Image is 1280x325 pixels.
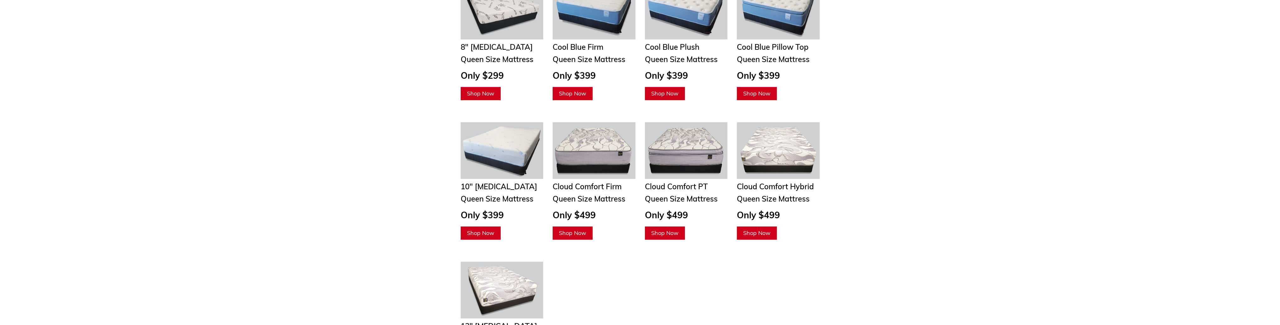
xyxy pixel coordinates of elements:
[645,42,699,52] span: Cool Blue Plush
[467,229,494,237] span: Shop Now
[461,182,537,191] span: 10" [MEDICAL_DATA]
[737,182,814,191] span: Cloud Comfort Hybrid
[743,229,771,237] span: Shop Now
[553,70,596,81] span: Only $399
[743,90,771,97] span: Shop Now
[467,90,494,97] span: Shop Now
[461,209,504,220] span: Only $399
[553,182,622,191] span: Cloud Comfort Firm
[559,90,586,97] span: Shop Now
[645,226,685,240] a: Shop Now
[461,87,501,100] a: Shop Now
[553,42,603,52] span: Cool Blue Firm
[553,226,593,240] a: Shop Now
[737,87,777,100] a: Shop Now
[461,194,533,203] span: Queen Size Mattress
[461,226,501,240] a: Shop Now
[737,194,810,203] span: Queen Size Mattress
[461,70,504,81] span: Only $299
[737,42,809,52] span: Cool Blue Pillow Top
[645,182,708,191] span: Cloud Comfort PT
[559,229,586,237] span: Shop Now
[651,90,679,97] span: Shop Now
[737,70,780,81] span: Only $399
[645,87,685,100] a: Shop Now
[553,87,593,100] a: Shop Now
[461,122,543,179] img: Twin Mattresses From $69 to $169
[645,70,688,81] span: Only $399
[553,209,596,220] span: Only $499
[737,122,820,179] img: cloud comfort hybrid mattress
[461,42,533,52] span: 8" [MEDICAL_DATA]
[737,54,810,64] span: Queen Size Mattress
[553,194,625,203] span: Queen Size Mattress
[553,122,635,179] img: cloud-comfort-firm-mattress
[737,226,777,240] a: Shop Now
[461,262,543,318] img: Cloud Comfort 12 inch Memory Foam Mattress
[645,194,718,203] span: Queen Size Mattress
[645,122,728,179] img: cloud-comfort-pillow-top-mattress
[651,229,679,237] span: Shop Now
[553,54,625,64] span: Queen Size Mattress
[645,209,688,220] span: Only $499
[645,54,718,64] span: Queen Size Mattress
[737,209,780,220] span: Only $499
[461,54,533,64] span: Queen Size Mattress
